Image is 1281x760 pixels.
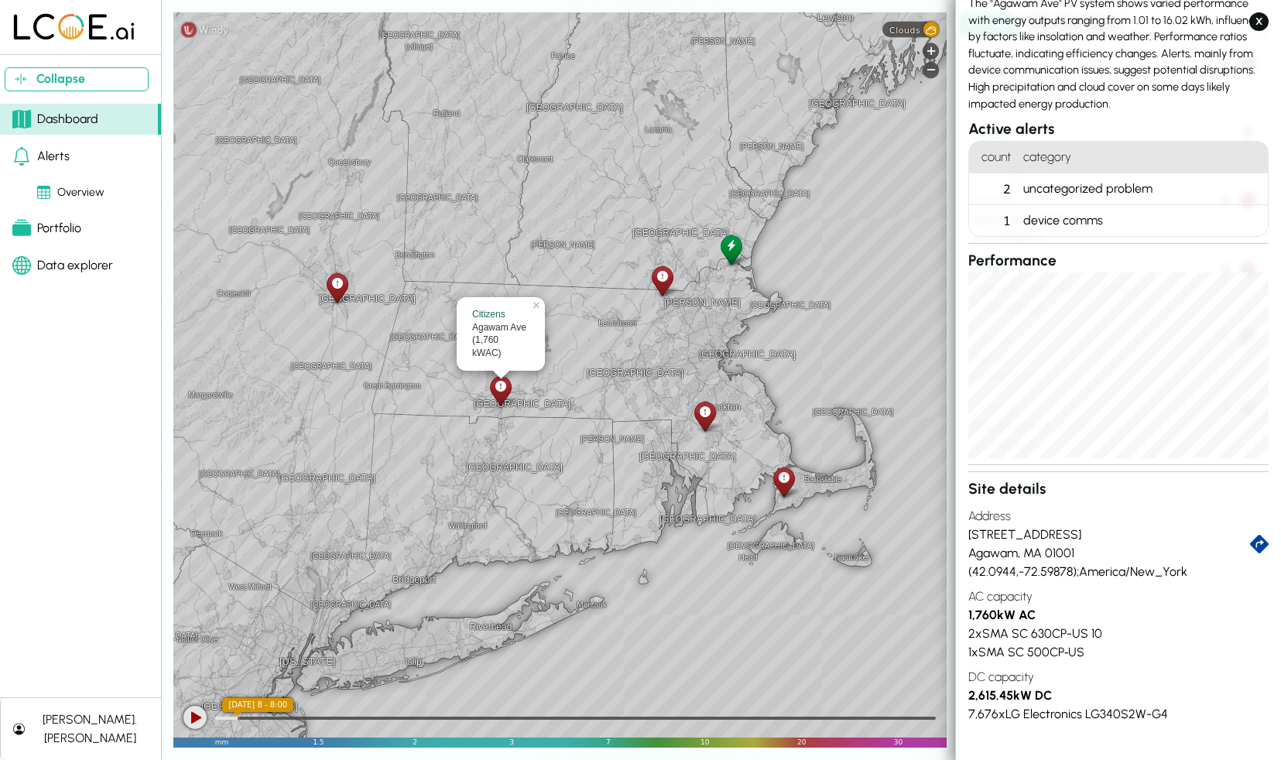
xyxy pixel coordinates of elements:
[1250,535,1269,553] a: directions
[770,464,797,499] div: Falmouth Landfill
[531,297,545,308] a: ×
[1017,142,1268,173] h4: category
[472,308,529,321] div: Citizens
[889,25,920,35] span: Clouds
[222,698,293,712] div: [DATE] 8 - 8:00
[649,263,676,298] div: Tyngsborough
[12,219,81,238] div: Portfolio
[968,625,1269,643] div: 2 x SMA SC 630CP-US 10
[1017,205,1268,236] div: device comms
[37,184,104,201] div: Overview
[969,173,1017,205] div: 2
[968,525,1250,563] div: [STREET_ADDRESS] Agawam, MA 01001
[968,608,1036,622] strong: 1,760 kW AC
[487,373,514,408] div: Agawam Ave
[222,698,293,712] div: local time
[5,67,149,91] button: Collapse
[968,581,1269,606] h4: AC capacity
[12,256,113,275] div: Data explorer
[1017,173,1268,205] div: uncategorized problem
[31,710,149,748] div: [PERSON_NAME].[PERSON_NAME]
[968,705,1269,724] div: 7,676 x LG Electronics LG340S2W-G4
[968,662,1269,686] h4: DC capacity
[923,43,939,59] div: Zoom in
[12,110,98,128] div: Dashboard
[968,643,1269,662] div: 1 x SMA SC 500CP‑US
[969,205,1017,236] div: 1
[968,563,1269,581] div: ( 42.0944 , -72.59878 ); America/New_York
[968,250,1269,272] h3: Performance
[923,62,939,78] div: Zoom out
[324,270,351,305] div: Global Albany
[718,232,745,267] div: Amesbury
[969,142,1017,173] h4: count
[1249,12,1269,31] button: X
[968,118,1269,141] h3: Active alerts
[968,501,1269,525] h4: Address
[968,688,1052,703] strong: 2,615.45 kW DC
[968,478,1269,501] h3: Site details
[691,399,718,433] div: Norton
[472,321,529,334] div: Agawam Ave
[472,334,529,360] div: (1,760 kWAC)
[12,147,70,166] div: Alerts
